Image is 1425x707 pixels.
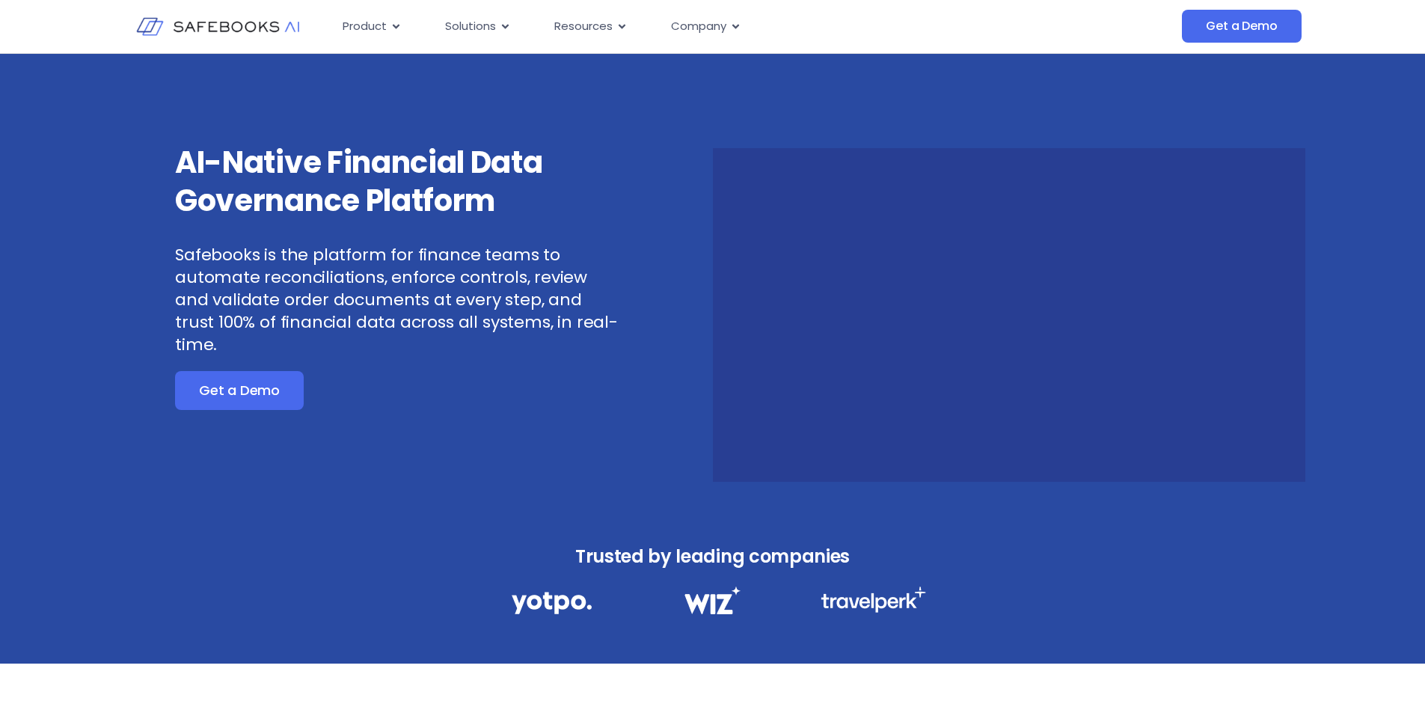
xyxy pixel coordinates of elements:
[821,587,926,613] img: Financial Data Governance 3
[331,12,1032,41] nav: Menu
[175,371,304,410] a: Get a Demo
[175,144,619,220] h3: AI-Native Financial Data Governance Platform
[554,18,613,35] span: Resources
[199,383,280,398] span: Get a Demo
[512,587,592,619] img: Financial Data Governance 1
[445,18,496,35] span: Solutions
[479,542,947,572] h3: Trusted by leading companies
[1206,19,1277,34] span: Get a Demo
[343,18,387,35] span: Product
[1182,10,1301,43] a: Get a Demo
[331,12,1032,41] div: Menu Toggle
[175,244,619,356] p: Safebooks is the platform for finance teams to automate reconciliations, enforce controls, review...
[677,587,747,614] img: Financial Data Governance 2
[671,18,726,35] span: Company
